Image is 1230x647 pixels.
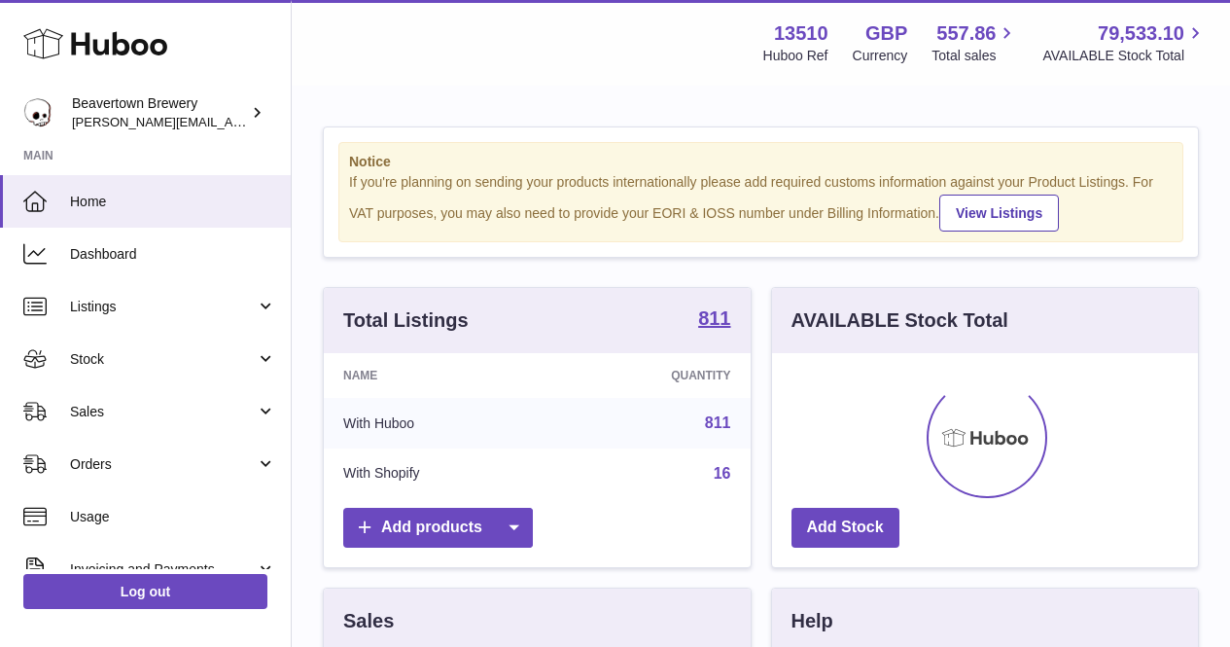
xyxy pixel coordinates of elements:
span: Sales [70,403,256,421]
a: View Listings [939,195,1059,232]
td: With Huboo [324,398,553,449]
div: Huboo Ref [763,47,828,65]
h3: AVAILABLE Stock Total [791,307,1008,334]
td: With Shopify [324,449,553,499]
a: 79,533.10 AVAILABLE Stock Total [1042,20,1207,65]
span: Dashboard [70,245,276,264]
span: Usage [70,508,276,526]
h3: Total Listings [343,307,469,334]
a: 811 [705,414,731,431]
strong: 13510 [774,20,828,47]
a: 16 [714,465,731,482]
span: 79,533.10 [1098,20,1184,47]
h3: Sales [343,608,394,634]
span: Listings [70,298,256,316]
div: Currency [853,47,908,65]
a: Log out [23,574,267,609]
span: Stock [70,350,256,369]
a: Add products [343,508,533,548]
a: 811 [698,308,730,332]
span: Total sales [931,47,1018,65]
span: 557.86 [936,20,996,47]
strong: Notice [349,153,1173,171]
div: If you're planning on sending your products internationally please add required customs informati... [349,173,1173,232]
strong: 811 [698,308,730,328]
th: Quantity [553,353,750,398]
strong: GBP [865,20,907,47]
img: millie@beavertownbrewery.co.uk [23,98,53,127]
span: AVAILABLE Stock Total [1042,47,1207,65]
a: Add Stock [791,508,899,548]
th: Name [324,353,553,398]
span: Orders [70,455,256,474]
span: Home [70,193,276,211]
div: Beavertown Brewery [72,94,247,131]
span: [PERSON_NAME][EMAIL_ADDRESS][DOMAIN_NAME] [72,114,390,129]
span: Invoicing and Payments [70,560,256,579]
a: 557.86 Total sales [931,20,1018,65]
h3: Help [791,608,833,634]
